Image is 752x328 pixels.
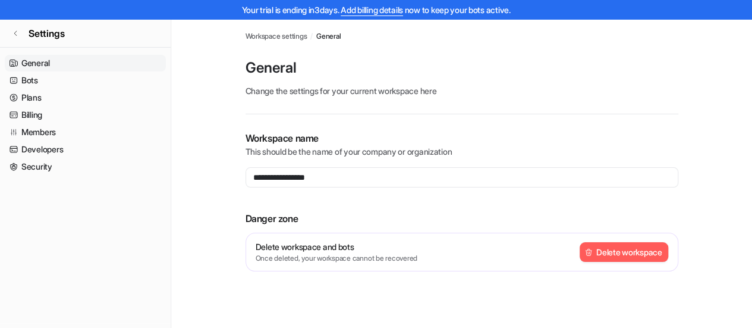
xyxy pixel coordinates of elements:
[341,5,403,15] a: Add billing details
[256,240,417,253] p: Delete workspace and bots
[5,124,166,140] a: Members
[316,31,341,42] a: General
[246,145,678,158] p: This should be the name of your company or organization
[5,72,166,89] a: Bots
[246,31,307,42] a: Workspace settings
[580,242,668,262] button: Delete workspace
[5,158,166,175] a: Security
[5,55,166,71] a: General
[246,131,678,145] p: Workspace name
[256,253,417,264] p: Once deleted, your workspace cannot be recovered
[5,141,166,158] a: Developers
[246,85,678,97] p: Change the settings for your current workspace here
[246,58,678,77] p: General
[29,26,65,40] span: Settings
[246,211,678,226] p: Danger zone
[5,107,166,123] a: Billing
[5,89,166,106] a: Plans
[310,31,313,42] span: /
